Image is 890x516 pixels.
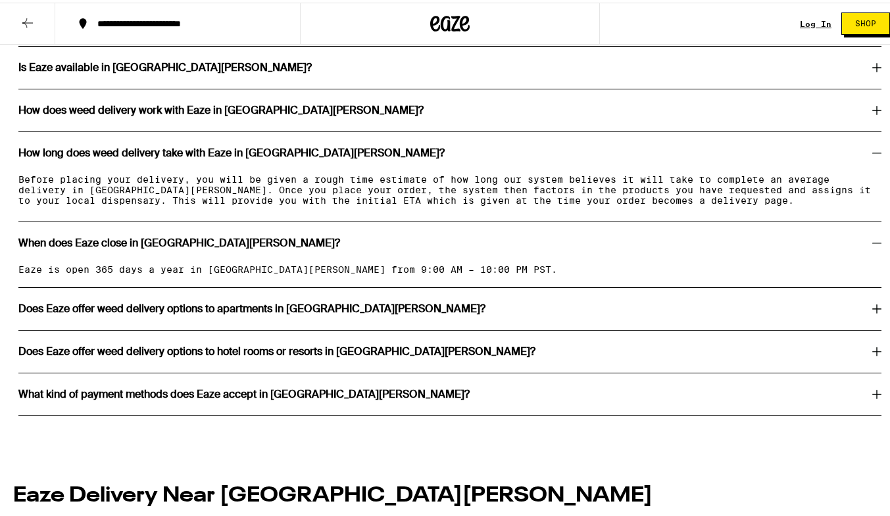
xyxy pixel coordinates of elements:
[18,60,312,70] h3: Is Eaze available in [GEOGRAPHIC_DATA][PERSON_NAME]?
[841,10,890,32] button: Shop
[18,387,470,397] h3: What kind of payment methods does Eaze accept in [GEOGRAPHIC_DATA][PERSON_NAME]?
[18,262,881,272] p: Eaze is open 365 days a year in [GEOGRAPHIC_DATA][PERSON_NAME] from 9:00 AM – 10:00 PM PST.
[18,235,340,246] h3: When does Eaze close in [GEOGRAPHIC_DATA][PERSON_NAME]?
[18,301,485,312] h3: Does Eaze offer weed delivery options to apartments in [GEOGRAPHIC_DATA][PERSON_NAME]?
[18,145,445,156] h3: How long does weed delivery take with Eaze in [GEOGRAPHIC_DATA][PERSON_NAME]?
[13,482,887,504] h2: Eaze Delivery Near [GEOGRAPHIC_DATA][PERSON_NAME]
[18,172,881,203] p: Before placing your delivery, you will be given a rough time estimate of how long our system beli...
[18,344,535,354] h3: Does Eaze offer weed delivery options to hotel rooms or resorts in [GEOGRAPHIC_DATA][PERSON_NAME]?
[18,103,424,113] h3: How does weed delivery work with Eaze in [GEOGRAPHIC_DATA][PERSON_NAME]?
[855,17,876,25] span: Shop
[800,17,831,26] div: Log In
